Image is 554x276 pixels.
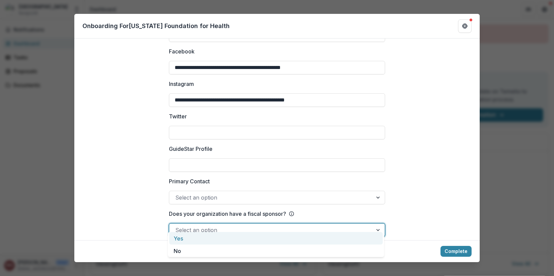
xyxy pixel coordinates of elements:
[169,245,383,257] div: No
[458,19,472,33] button: Get Help
[169,232,383,245] div: Yes
[169,210,286,218] p: Does your organization have a fiscal sponsor?
[169,145,212,153] p: GuideStar Profile
[169,112,187,120] p: Twitter
[440,246,472,257] button: Complete
[169,47,195,55] p: Facebook
[169,177,210,185] p: Primary Contact
[82,21,230,30] p: Onboarding For [US_STATE] Foundation for Health
[168,232,384,257] div: Select options list
[169,80,194,88] p: Instagram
